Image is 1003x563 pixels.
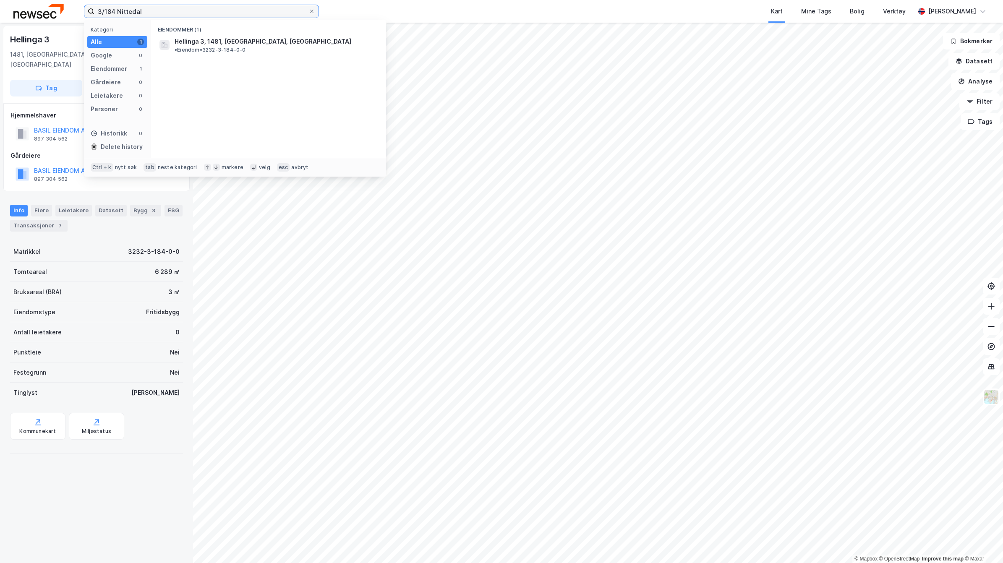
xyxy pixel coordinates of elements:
div: Punktleie [13,347,41,357]
div: [PERSON_NAME] [131,388,180,398]
button: Filter [959,93,1000,110]
div: Fritidsbygg [146,307,180,317]
div: Eiere [31,205,52,216]
div: Miljøstatus [82,428,111,435]
div: 1 [137,65,144,72]
div: Tomteareal [13,267,47,277]
div: 897 304 562 [34,176,68,182]
div: velg [259,164,270,171]
div: 0 [137,52,144,59]
div: 6 289 ㎡ [155,267,180,277]
div: Eiendommer [91,64,127,74]
button: Tag [10,80,82,96]
div: Delete history [101,142,143,152]
div: Ctrl + k [91,163,113,172]
div: 0 [137,106,144,112]
input: Søk på adresse, matrikkel, gårdeiere, leietakere eller personer [94,5,308,18]
a: Improve this map [922,556,964,562]
div: Kategori [91,26,147,33]
div: avbryt [291,164,308,171]
div: Kontrollprogram for chat [961,523,1003,563]
div: tab [144,163,156,172]
div: 3232-3-184-0-0 [128,247,180,257]
div: Tinglyst [13,388,37,398]
div: neste kategori [158,164,197,171]
div: Bruksareal (BRA) [13,287,62,297]
div: Hellinga 3 [10,33,51,46]
div: Verktøy [883,6,906,16]
div: Eiendommer (1) [151,20,386,35]
div: Matrikkel [13,247,41,257]
iframe: Chat Widget [961,523,1003,563]
div: esc [277,163,290,172]
div: 0 [137,79,144,86]
div: Datasett [95,205,127,216]
button: Tags [961,113,1000,130]
div: Nei [170,347,180,357]
div: [PERSON_NAME] [928,6,976,16]
div: 7 [56,222,64,230]
div: Info [10,205,28,216]
div: 897 304 562 [34,136,68,142]
div: ESG [165,205,183,216]
div: 3 ㎡ [168,287,180,297]
div: 1 [137,39,144,45]
a: Mapbox [854,556,878,562]
div: Gårdeiere [91,77,121,87]
div: Historikk [91,128,127,138]
button: Analyse [951,73,1000,90]
div: Nei [170,368,180,378]
img: Z [983,389,999,405]
div: Alle [91,37,102,47]
span: • [175,47,177,53]
div: Antall leietakere [13,327,62,337]
div: Personer [91,104,118,114]
div: Leietakere [55,205,92,216]
div: 0 [175,327,180,337]
div: 1481, [GEOGRAPHIC_DATA], [GEOGRAPHIC_DATA] [10,50,142,70]
div: Bolig [850,6,865,16]
div: markere [222,164,243,171]
div: Gårdeiere [10,151,183,161]
div: Festegrunn [13,368,46,378]
div: Eiendomstype [13,307,55,317]
div: Bygg [130,205,161,216]
a: OpenStreetMap [879,556,920,562]
div: Leietakere [91,91,123,101]
span: Eiendom • 3232-3-184-0-0 [175,47,246,53]
div: Kommunekart [19,428,56,435]
div: Mine Tags [801,6,831,16]
button: Datasett [948,53,1000,70]
button: Bokmerker [943,33,1000,50]
div: Kart [771,6,783,16]
div: 0 [137,130,144,137]
div: 3 [149,206,158,215]
img: newsec-logo.f6e21ccffca1b3a03d2d.png [13,4,64,18]
span: Hellinga 3, 1481, [GEOGRAPHIC_DATA], [GEOGRAPHIC_DATA] [175,36,351,47]
div: 0 [137,92,144,99]
div: nytt søk [115,164,137,171]
div: Hjemmelshaver [10,110,183,120]
div: Google [91,50,112,60]
div: Transaksjoner [10,220,68,232]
